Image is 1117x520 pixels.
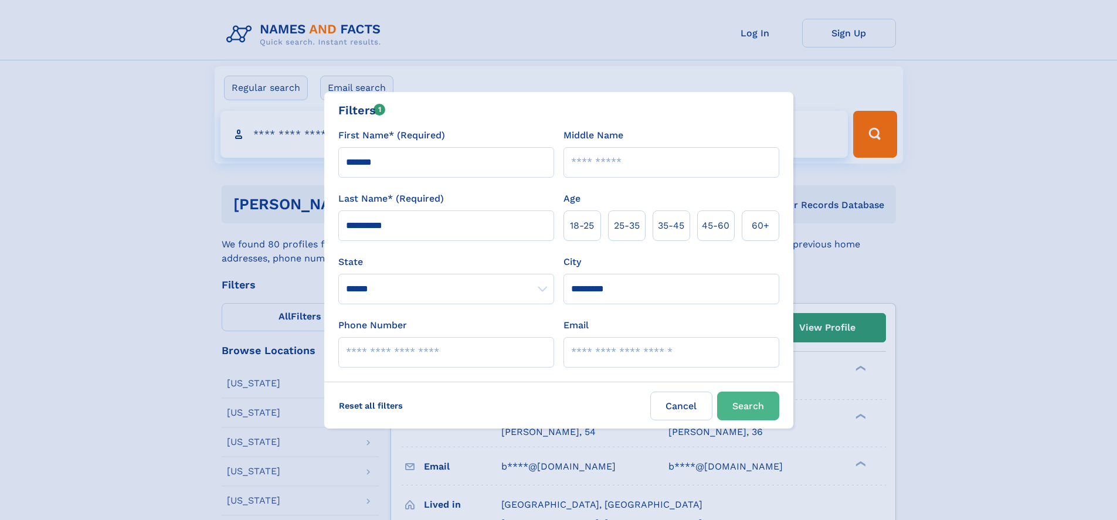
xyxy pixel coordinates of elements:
[338,255,554,269] label: State
[338,192,444,206] label: Last Name* (Required)
[563,128,623,142] label: Middle Name
[338,101,386,119] div: Filters
[658,219,684,233] span: 35‑45
[563,255,581,269] label: City
[614,219,640,233] span: 25‑35
[752,219,769,233] span: 60+
[338,128,445,142] label: First Name* (Required)
[570,219,594,233] span: 18‑25
[563,318,589,332] label: Email
[650,392,712,420] label: Cancel
[563,192,580,206] label: Age
[331,392,410,420] label: Reset all filters
[338,318,407,332] label: Phone Number
[702,219,729,233] span: 45‑60
[717,392,779,420] button: Search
